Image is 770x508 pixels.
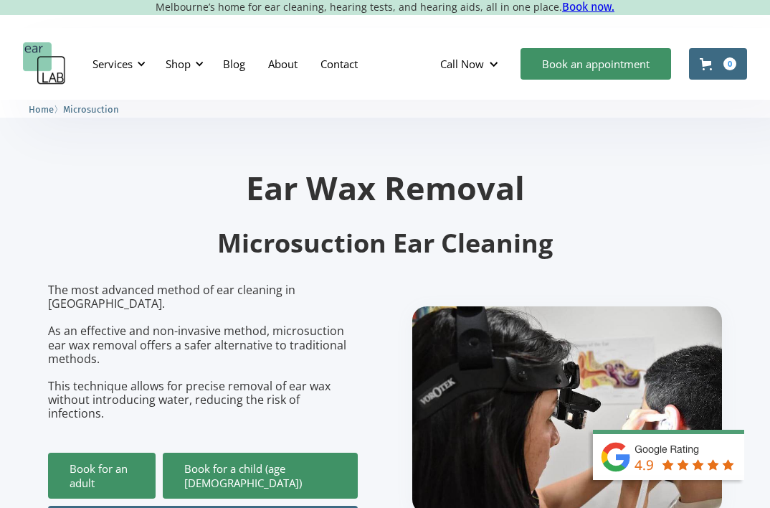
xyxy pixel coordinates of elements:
[521,48,671,80] a: Book an appointment
[166,57,191,71] div: Shop
[29,104,54,115] span: Home
[92,57,133,71] div: Services
[63,104,119,115] span: Microsuction
[63,102,119,116] a: Microsuction
[440,57,484,71] div: Call Now
[48,171,722,204] h1: Ear Wax Removal
[689,48,747,80] a: Open cart
[29,102,63,117] li: 〉
[163,453,358,499] a: Book for a child (age [DEMOGRAPHIC_DATA])
[48,453,156,499] a: Book for an adult
[48,227,722,260] h2: Microsuction Ear Cleaning
[48,283,358,421] p: The most advanced method of ear cleaning in [GEOGRAPHIC_DATA]. As an effective and non-invasive m...
[723,57,736,70] div: 0
[257,43,309,85] a: About
[309,43,369,85] a: Contact
[29,102,54,116] a: Home
[211,43,257,85] a: Blog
